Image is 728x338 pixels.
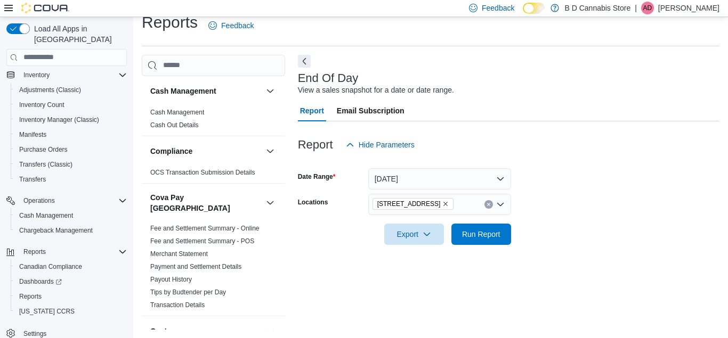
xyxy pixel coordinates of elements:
[2,193,131,208] button: Operations
[11,223,131,238] button: Chargeback Management
[19,160,72,169] span: Transfers (Classic)
[150,168,255,177] span: OCS Transaction Submission Details
[300,100,324,121] span: Report
[15,209,77,222] a: Cash Management
[496,200,505,209] button: Open list of options
[15,128,127,141] span: Manifests
[264,145,277,158] button: Compliance
[150,146,262,156] button: Compliance
[15,305,127,318] span: Washington CCRS
[150,288,226,296] span: Tips by Budtender per Day
[19,86,81,94] span: Adjustments (Classic)
[523,3,545,14] input: Dark Mode
[150,86,262,96] button: Cash Management
[635,2,637,14] p: |
[19,245,50,258] button: Reports
[150,192,262,213] button: Cova Pay [GEOGRAPHIC_DATA]
[150,237,254,245] a: Fee and Settlement Summary - POS
[19,175,46,184] span: Transfers
[15,158,127,171] span: Transfers (Classic)
[264,85,277,97] button: Cash Management
[23,329,46,338] span: Settings
[150,225,260,232] a: Fee and Settlement Summary - Online
[15,209,127,222] span: Cash Management
[142,106,285,136] div: Cash Management
[19,292,42,301] span: Reports
[298,138,333,151] h3: Report
[15,290,127,303] span: Reports
[150,250,208,258] a: Merchant Statement
[15,290,46,303] a: Reports
[359,139,415,150] span: Hide Parameters
[221,20,254,31] span: Feedback
[462,229,500,240] span: Run Report
[15,143,127,156] span: Purchase Orders
[19,116,99,124] span: Inventory Manager (Classic)
[19,194,127,207] span: Operations
[264,325,277,337] button: Customer
[19,145,68,154] span: Purchase Orders
[19,130,46,139] span: Manifests
[150,288,226,296] a: Tips by Budtender per Day
[11,83,131,97] button: Adjustments (Classic)
[150,263,241,270] a: Payment and Settlement Details
[298,172,336,181] label: Date Range
[2,68,131,83] button: Inventory
[15,260,86,273] a: Canadian Compliance
[204,15,258,36] a: Feedback
[15,158,77,171] a: Transfers (Classic)
[658,2,719,14] p: [PERSON_NAME]
[150,224,260,233] span: Fee and Settlement Summary - Online
[564,2,630,14] p: B D Cannabis Store
[15,173,127,186] span: Transfers
[150,326,185,336] h3: Customer
[142,12,198,33] h1: Reports
[15,260,127,273] span: Canadian Compliance
[11,127,131,142] button: Manifests
[15,98,69,111] a: Inventory Count
[19,211,73,220] span: Cash Management
[641,2,654,14] div: Aman Dhillon
[23,248,46,256] span: Reports
[19,245,127,258] span: Reports
[150,301,205,309] span: Transaction Details
[150,276,192,283] a: Payout History
[15,305,79,318] a: [US_STATE] CCRS
[377,199,441,209] span: [STREET_ADDRESS]
[11,157,131,172] button: Transfers (Classic)
[368,168,511,189] button: [DATE]
[298,85,454,96] div: View a sales snapshot for a date or date range.
[15,84,85,96] a: Adjustments (Classic)
[391,224,438,245] span: Export
[11,289,131,304] button: Reports
[298,55,311,68] button: Next
[442,201,449,207] button: Remove 213 City Centre Mall from selection in this group
[11,208,131,223] button: Cash Management
[150,109,204,116] a: Cash Management
[264,196,277,209] button: Cova Pay [GEOGRAPHIC_DATA]
[150,146,192,156] h3: Compliance
[11,142,131,157] button: Purchase Orders
[150,108,204,117] span: Cash Management
[150,237,254,245] span: Fee and Settlement Summary - POS
[150,121,199,129] a: Cash Out Details
[15,128,51,141] a: Manifests
[23,71,50,79] span: Inventory
[337,100,405,121] span: Email Subscription
[142,166,285,183] div: Compliance
[15,113,103,126] a: Inventory Manager (Classic)
[643,2,652,14] span: AD
[19,101,64,109] span: Inventory Count
[19,69,54,81] button: Inventory
[150,86,216,96] h3: Cash Management
[19,277,62,286] span: Dashboards
[15,275,127,288] span: Dashboards
[15,224,97,237] a: Chargeback Management
[2,244,131,259] button: Reports
[15,224,127,237] span: Chargeback Management
[142,222,285,316] div: Cova Pay [GEOGRAPHIC_DATA]
[373,198,454,210] span: 213 City Centre Mall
